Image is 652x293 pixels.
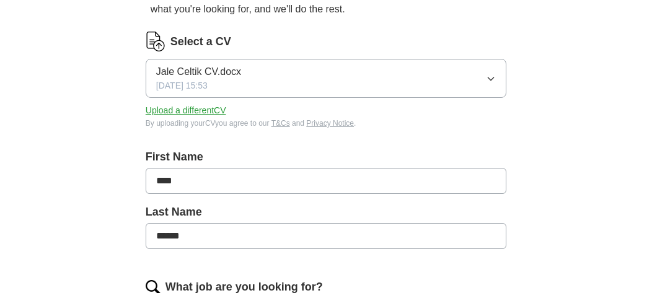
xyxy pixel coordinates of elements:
[146,59,506,98] button: Jale Celtik CV.docx[DATE] 15:53
[156,64,241,79] span: Jale Celtik CV.docx
[170,33,231,50] label: Select a CV
[146,32,165,51] img: CV Icon
[146,204,506,221] label: Last Name
[146,104,226,117] button: Upload a differentCV
[146,118,506,129] div: By uploading your CV you agree to our and .
[306,119,354,128] a: Privacy Notice
[156,79,208,92] span: [DATE] 15:53
[146,149,506,165] label: First Name
[271,119,290,128] a: T&Cs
